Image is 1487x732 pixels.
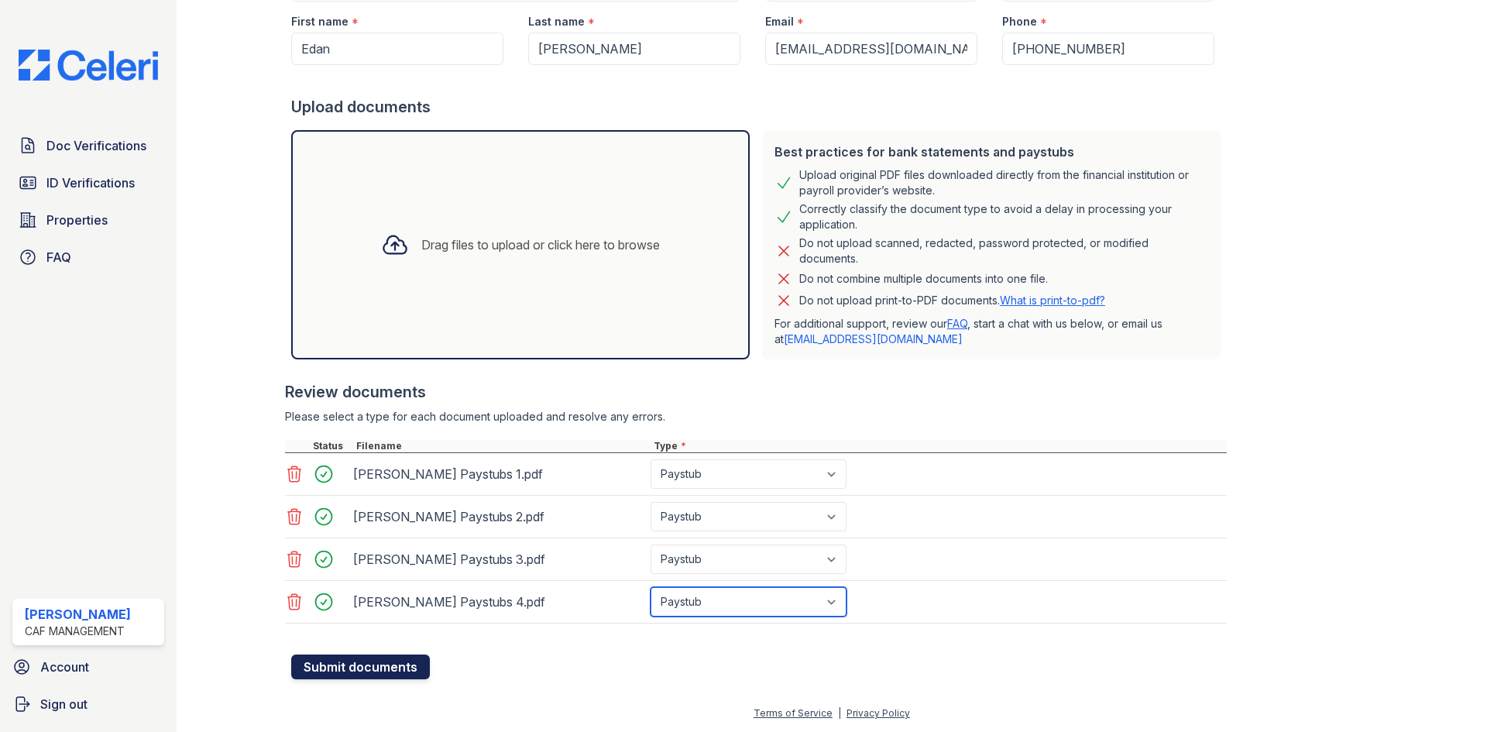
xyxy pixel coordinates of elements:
[40,695,88,713] span: Sign out
[285,409,1227,424] div: Please select a type for each document uploaded and resolve any errors.
[799,293,1105,308] p: Do not upload print-to-PDF documents.
[799,235,1208,266] div: Do not upload scanned, redacted, password protected, or modified documents.
[291,96,1227,118] div: Upload documents
[1002,14,1037,29] label: Phone
[651,440,1227,452] div: Type
[799,201,1208,232] div: Correctly classify the document type to avoid a delay in processing your application.
[1000,294,1105,307] a: What is print-to-pdf?
[12,242,164,273] a: FAQ
[310,440,353,452] div: Status
[6,689,170,720] a: Sign out
[799,270,1048,288] div: Do not combine multiple documents into one file.
[947,317,967,330] a: FAQ
[285,381,1227,403] div: Review documents
[774,316,1208,347] p: For additional support, review our , start a chat with us below, or email us at
[46,136,146,155] span: Doc Verifications
[774,143,1208,161] div: Best practices for bank statements and paystubs
[754,707,833,719] a: Terms of Service
[784,332,963,345] a: [EMAIL_ADDRESS][DOMAIN_NAME]
[353,504,644,529] div: [PERSON_NAME] Paystubs 2.pdf
[25,605,131,624] div: [PERSON_NAME]
[353,462,644,486] div: [PERSON_NAME] Paystubs 1.pdf
[291,655,430,679] button: Submit documents
[6,50,170,81] img: CE_Logo_Blue-a8612792a0a2168367f1c8372b55b34899dd931a85d93a1a3d3e32e68fde9ad4.png
[353,440,651,452] div: Filename
[40,658,89,676] span: Account
[421,235,660,254] div: Drag files to upload or click here to browse
[46,248,71,266] span: FAQ
[353,589,644,614] div: [PERSON_NAME] Paystubs 4.pdf
[12,204,164,235] a: Properties
[291,14,349,29] label: First name
[838,707,841,719] div: |
[765,14,794,29] label: Email
[528,14,585,29] label: Last name
[46,174,135,192] span: ID Verifications
[25,624,131,639] div: CAF Management
[847,707,910,719] a: Privacy Policy
[12,167,164,198] a: ID Verifications
[799,167,1208,198] div: Upload original PDF files downloaded directly from the financial institution or payroll provider’...
[353,547,644,572] div: [PERSON_NAME] Paystubs 3.pdf
[46,211,108,229] span: Properties
[12,130,164,161] a: Doc Verifications
[6,651,170,682] a: Account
